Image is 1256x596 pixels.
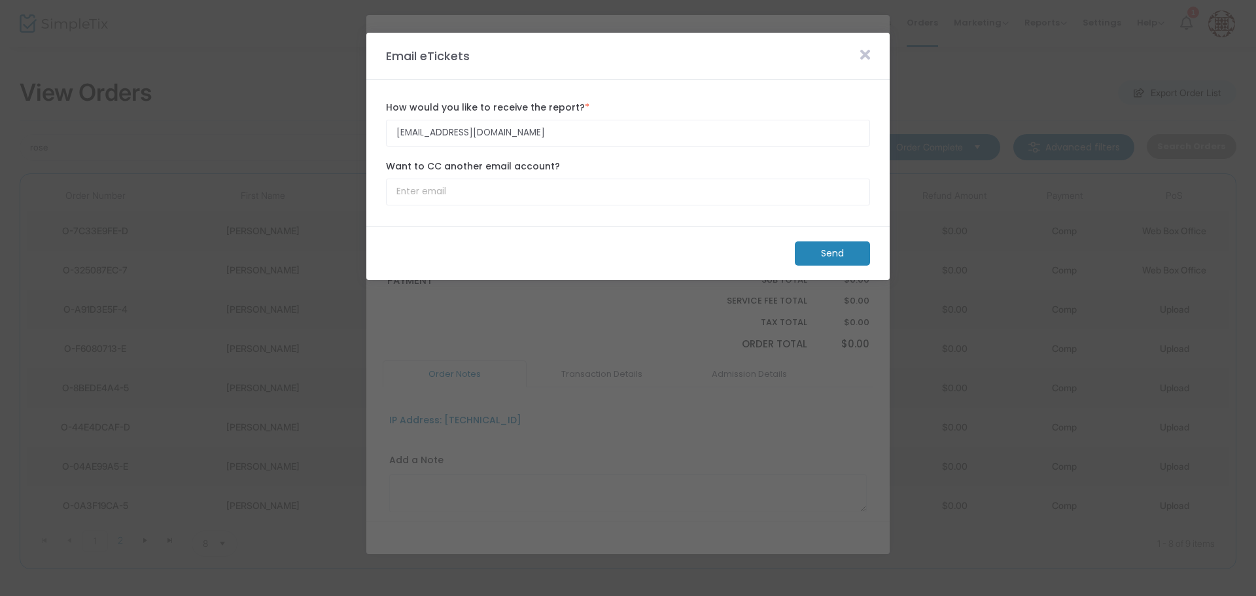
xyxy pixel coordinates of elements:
[795,241,870,266] m-button: Send
[386,160,870,173] label: Want to CC another email account?
[366,33,890,80] m-panel-header: Email eTickets
[379,47,476,65] m-panel-title: Email eTickets
[386,101,870,114] label: How would you like to receive the report?
[386,120,870,147] input: Enter email
[386,179,870,205] input: Enter email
